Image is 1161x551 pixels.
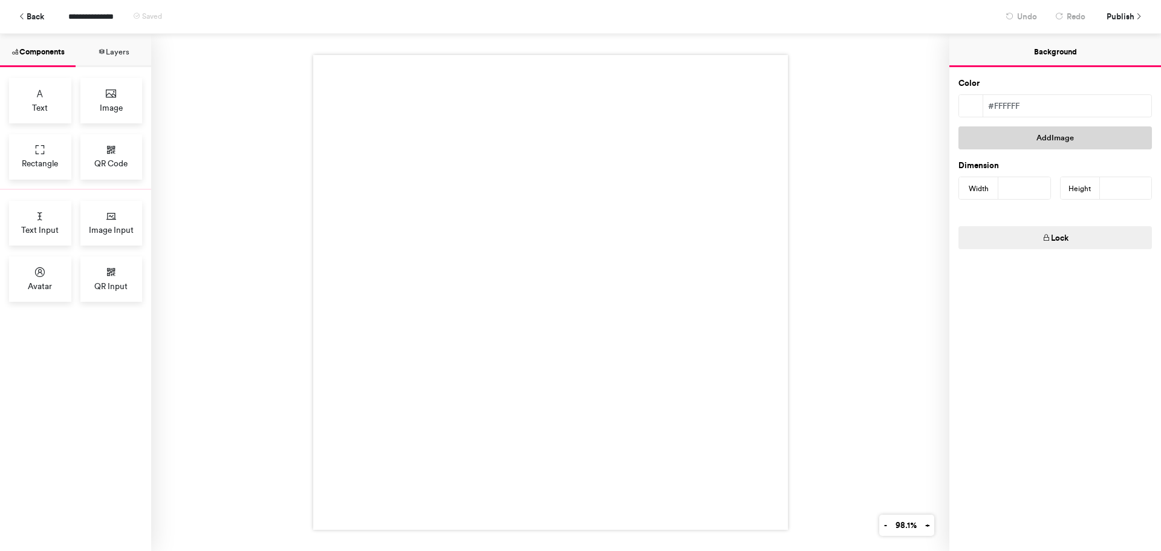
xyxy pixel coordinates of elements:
span: Avatar [28,280,52,292]
span: Text Input [21,224,59,236]
button: - [879,515,891,536]
span: Saved [142,12,162,21]
button: Layers [76,34,151,67]
button: AddImage [958,126,1152,149]
button: Background [949,34,1161,67]
span: Rectangle [22,157,58,169]
button: + [920,515,934,536]
div: Height [1061,177,1100,200]
span: Image Input [89,224,134,236]
div: #ffffff [983,95,1151,117]
label: Dimension [958,160,999,172]
span: QR Input [94,280,128,292]
button: Lock [958,226,1152,249]
span: Publish [1107,6,1134,27]
span: QR Code [94,157,128,169]
button: 98.1% [891,515,921,536]
span: Image [100,102,123,114]
div: Width [959,177,998,200]
span: Text [32,102,48,114]
label: Color [958,77,980,90]
button: Publish [1098,6,1149,27]
button: Back [12,6,50,27]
